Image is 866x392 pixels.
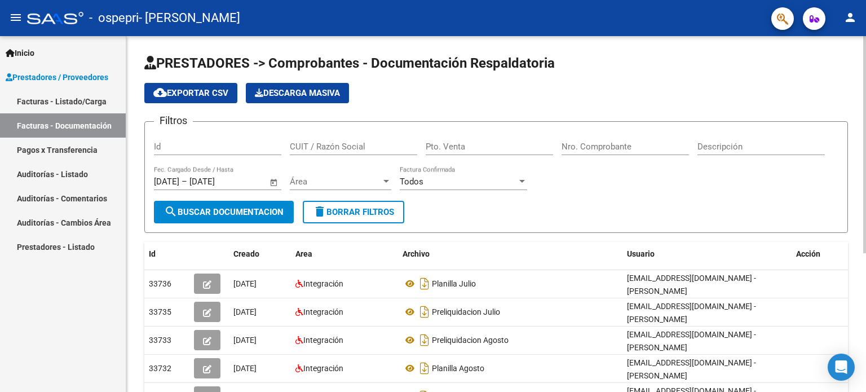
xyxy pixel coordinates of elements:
span: Todos [400,177,423,187]
h3: Filtros [154,113,193,129]
span: 33736 [149,279,171,288]
datatable-header-cell: Creado [229,242,291,266]
span: PRESTADORES -> Comprobantes - Documentación Respaldatoria [144,55,555,71]
span: Buscar Documentacion [164,207,284,217]
span: Borrar Filtros [313,207,394,217]
span: Acción [796,249,820,258]
span: Preliquidacion Agosto [432,336,509,345]
span: [EMAIL_ADDRESS][DOMAIN_NAME] - [PERSON_NAME] [627,302,756,324]
span: [DATE] [233,336,257,345]
span: Creado [233,249,259,258]
span: Planilla Julio [432,279,476,288]
span: - [PERSON_NAME] [139,6,240,30]
span: Area [295,249,312,258]
mat-icon: person [843,11,857,24]
span: 33735 [149,307,171,316]
span: Integración [303,279,343,288]
app-download-masive: Descarga masiva de comprobantes (adjuntos) [246,83,349,103]
span: [DATE] [233,364,257,373]
span: Planilla Agosto [432,364,484,373]
button: Borrar Filtros [303,201,404,223]
mat-icon: menu [9,11,23,24]
button: Exportar CSV [144,83,237,103]
input: Fecha fin [189,177,244,187]
datatable-header-cell: Archivo [398,242,622,266]
span: - ospepri [89,6,139,30]
button: Open calendar [268,176,281,189]
span: Archivo [403,249,430,258]
span: [DATE] [233,279,257,288]
span: [EMAIL_ADDRESS][DOMAIN_NAME] - [PERSON_NAME] [627,274,756,296]
i: Descargar documento [417,331,432,349]
datatable-header-cell: Acción [792,242,848,266]
span: 33732 [149,364,171,373]
span: [DATE] [233,307,257,316]
span: Inicio [6,47,34,59]
span: Prestadores / Proveedores [6,71,108,83]
span: [EMAIL_ADDRESS][DOMAIN_NAME] - [PERSON_NAME] [627,358,756,380]
span: 33733 [149,336,171,345]
i: Descargar documento [417,275,432,293]
button: Buscar Documentacion [154,201,294,223]
span: Exportar CSV [153,88,228,98]
span: Área [290,177,381,187]
mat-icon: delete [313,205,326,218]
i: Descargar documento [417,359,432,377]
span: [EMAIL_ADDRESS][DOMAIN_NAME] - [PERSON_NAME] [627,330,756,352]
div: Open Intercom Messenger [828,354,855,381]
span: Descarga Masiva [255,88,340,98]
span: – [182,177,187,187]
span: Integración [303,364,343,373]
datatable-header-cell: Usuario [622,242,792,266]
span: Integración [303,336,343,345]
input: Fecha inicio [154,177,179,187]
span: Preliquidacion Julio [432,307,500,316]
datatable-header-cell: Id [144,242,189,266]
button: Descarga Masiva [246,83,349,103]
mat-icon: cloud_download [153,86,167,99]
span: Usuario [627,249,655,258]
span: Id [149,249,156,258]
i: Descargar documento [417,303,432,321]
datatable-header-cell: Area [291,242,398,266]
span: Integración [303,307,343,316]
mat-icon: search [164,205,178,218]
